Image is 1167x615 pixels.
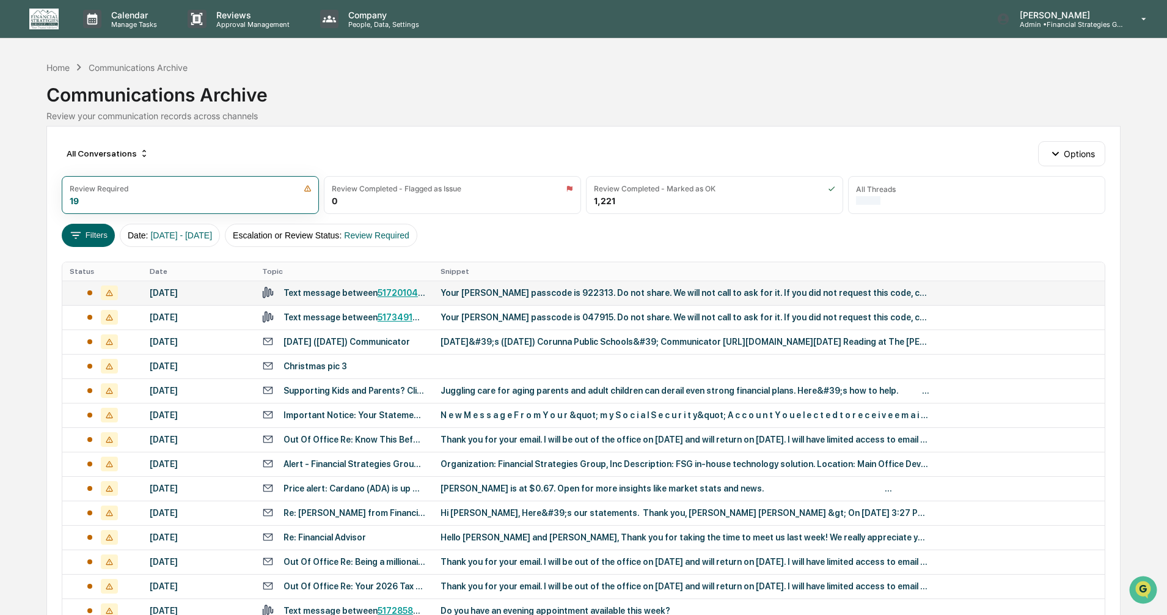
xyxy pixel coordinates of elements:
[304,185,312,193] img: icon
[441,288,929,298] div: Your [PERSON_NAME] passcode is 922313. Do not share. We will not call to ask for it. If you did n...
[284,361,347,371] div: Christmas pic 3
[24,200,34,210] img: 1746055101610-c473b297-6a78-478c-a979-82029cc54cd1
[84,245,156,267] a: 🗄️Attestations
[24,273,77,285] span: Data Lookup
[441,459,929,469] div: Organization: Financial Strategies Group, Inc Description: FSG in-house technology solution. Loca...
[70,196,79,206] div: 19
[284,557,426,567] div: Out Of Office Re: Being a millionaire isn’t what it used to be
[150,459,247,469] div: [DATE]
[338,10,425,20] p: Company
[108,166,133,176] span: [DATE]
[89,62,188,73] div: Communications Archive
[150,435,247,444] div: [DATE]
[338,20,425,29] p: People, Data, Settings
[24,167,34,177] img: 1746055101610-c473b297-6a78-478c-a979-82029cc54cd1
[284,459,426,469] div: Alert - Financial Strategies Group, Inc - FSG-HQ-LT-202 - Disk Active time for 'C:' is greater th...
[86,303,148,312] a: Powered byPylon
[441,435,929,444] div: Thank you for your email. I will be out of the office on [DATE] and will return on [DATE]. I will...
[101,166,106,176] span: •
[1010,10,1124,20] p: [PERSON_NAME]
[441,557,929,567] div: Thank you for your email. I will be out of the office on [DATE] and will return on [DATE]. I will...
[225,224,417,247] button: Escalation or Review Status:Review Required
[26,94,48,116] img: 8933085812038_c878075ebb4cc5468115_72.jpg
[12,136,82,145] div: Past conversations
[189,133,222,148] button: See all
[12,26,222,45] p: How can we help?
[1128,575,1161,608] iframe: Open customer support
[150,386,247,396] div: [DATE]
[70,184,128,193] div: Review Required
[12,251,22,261] div: 🖐️
[101,250,152,262] span: Attestations
[284,484,426,493] div: Price alert: Cardano (ADA) is up ↗ +8.04%
[150,484,247,493] div: [DATE]
[7,268,82,290] a: 🔎Data Lookup
[38,199,99,209] span: [PERSON_NAME]
[46,111,1120,121] div: Review your communication records across channels
[441,532,929,542] div: Hello [PERSON_NAME] and [PERSON_NAME], Thank you for taking the time to meet us last week! We rea...
[12,274,22,284] div: 🔎
[89,251,98,261] div: 🗄️
[120,224,220,247] button: Date:[DATE] - [DATE]
[101,199,106,209] span: •
[441,508,929,518] div: Hi [PERSON_NAME], Here&#39;s our statements. ￼￼ Thank you, [PERSON_NAME] [PERSON_NAME] &gt; On [D...
[122,303,148,312] span: Pylon
[208,97,222,112] button: Start new chat
[62,224,115,247] button: Filters
[24,250,79,262] span: Preclearance
[108,199,133,209] span: [DATE]
[101,20,163,29] p: Manage Tasks
[378,288,430,298] a: 5172010449
[150,230,212,240] span: [DATE] - [DATE]
[142,262,255,281] th: Date
[62,144,154,163] div: All Conversations
[284,532,366,542] div: Re: Financial Advisor
[828,185,835,193] img: icon
[284,410,426,420] div: Important Notice: Your Statement Is Ready
[150,312,247,322] div: [DATE]
[284,386,426,396] div: Supporting Kids and Parents? Clients in the “Sandwich Generation” Need a Plan
[150,337,247,347] div: [DATE]
[46,62,70,73] div: Home
[55,94,200,106] div: Start new chat
[344,230,409,240] span: Review Required
[150,532,247,542] div: [DATE]
[150,581,247,591] div: [DATE]
[150,557,247,567] div: [DATE]
[928,312,1003,322] a: [PHONE_NUMBER]
[928,288,1003,298] a: [PHONE_NUMBER]
[856,185,896,194] div: All Threads
[150,361,247,371] div: [DATE]
[441,337,929,347] div: [DATE]&#39;s ([DATE]) Corunna Public Schools&#39; Communicator [URL][DOMAIN_NAME][DATE] Reading a...
[332,184,461,193] div: Review Completed - Flagged as Issue
[594,196,615,206] div: 1,221
[284,435,426,444] div: Out Of Office Re: Know This Before Retirement, A 1031 Exchange Super Strategy, Your Estate Plan B...
[12,94,34,116] img: 1746055101610-c473b297-6a78-478c-a979-82029cc54cd1
[150,508,247,518] div: [DATE]
[38,166,99,176] span: [PERSON_NAME]
[441,581,929,591] div: Thank you for your email. I will be out of the office on [DATE] and will return on [DATE]. I will...
[284,312,426,322] div: Text message between ,
[441,484,929,493] div: [PERSON_NAME] is at $0.67. Open for more insights like market stats and news. ‌ ‌ ‌ ‌ ‌ ‌ ‌ ‌ ‌ ‌...
[378,312,430,322] a: 5173491408
[12,188,32,207] img: Jack Rasmussen
[207,10,296,20] p: Reviews
[46,74,1120,106] div: Communications Archive
[255,262,433,281] th: Topic
[441,312,929,322] div: Your [PERSON_NAME] passcode is 047915. Do not share. We will not call to ask for it. If you did n...
[1038,141,1105,166] button: Options
[62,262,142,281] th: Status
[1010,20,1124,29] p: Admin • Financial Strategies Group (FSG)
[12,155,32,174] img: Jack Rasmussen
[594,184,715,193] div: Review Completed - Marked as OK
[29,9,59,29] img: logo
[284,508,426,518] div: Re: [PERSON_NAME] from Financial Strategies Group
[332,196,337,206] div: 0
[207,20,296,29] p: Approval Management
[284,337,410,347] div: [DATE] ([DATE]) Communicator
[441,386,929,396] div: Juggling care for aging parents and adult children can derail even strong financial plans. Here&#...
[441,410,929,420] div: N e w M e s s a g e F r o m Y o u r &quot; m y S o c i a l S e c u r i t y&quot; A c c o u n t Y ...
[150,410,247,420] div: [DATE]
